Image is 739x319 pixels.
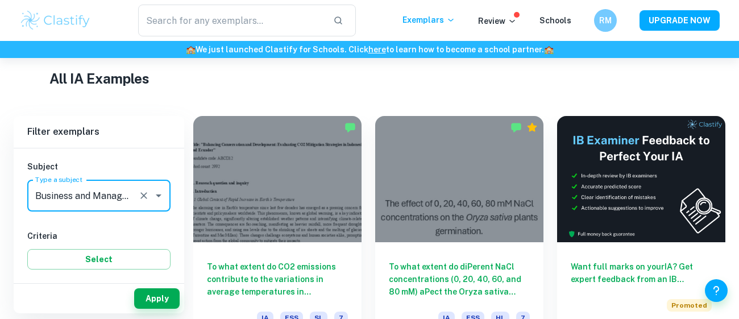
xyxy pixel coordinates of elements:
[705,279,728,302] button: Help and Feedback
[526,122,538,133] div: Premium
[19,9,92,32] img: Clastify logo
[14,116,184,148] h6: Filter exemplars
[478,15,517,27] p: Review
[539,16,571,25] a: Schools
[134,288,180,309] button: Apply
[2,43,737,56] h6: We just launched Clastify for Schools. Click to learn how to become a school partner.
[557,116,725,242] img: Thumbnail
[151,188,167,204] button: Open
[571,260,712,285] h6: Want full marks on your IA ? Get expert feedback from an IB examiner!
[27,249,171,270] button: Select
[27,230,171,242] h6: Criteria
[368,45,386,54] a: here
[138,5,324,36] input: Search for any exemplars...
[186,45,196,54] span: 🏫
[35,175,82,184] label: Type a subject
[544,45,554,54] span: 🏫
[136,188,152,204] button: Clear
[667,299,712,312] span: Promoted
[344,122,356,133] img: Marked
[599,14,612,27] h6: RM
[207,260,348,298] h6: To what extent do CO2 emissions contribute to the variations in average temperatures in [GEOGRAPH...
[49,68,690,89] h1: All IA Examples
[510,122,522,133] img: Marked
[640,10,720,31] button: UPGRADE NOW
[389,260,530,298] h6: To what extent do diPerent NaCl concentrations (0, 20, 40, 60, and 80 mM) aPect the Oryza sativa ...
[594,9,617,32] button: RM
[402,14,455,26] p: Exemplars
[27,160,171,173] h6: Subject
